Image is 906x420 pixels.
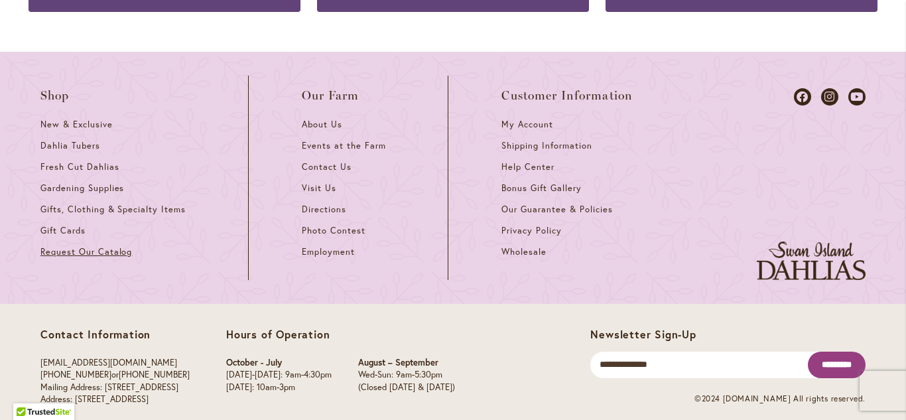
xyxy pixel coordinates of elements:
span: New & Exclusive [40,119,113,130]
span: Employment [302,246,355,257]
span: Gifts, Clothing & Specialty Items [40,204,186,215]
span: Events at the Farm [302,140,385,151]
p: [DATE]-[DATE]: 9am-4:30pm [226,369,332,382]
p: or Mailing Address: [STREET_ADDRESS] Address: [STREET_ADDRESS] [40,357,190,406]
span: Gardening Supplies [40,182,124,194]
p: October - July [226,357,332,370]
span: Request Our Catalog [40,246,132,257]
span: My Account [501,119,553,130]
span: Wholesale [501,246,547,257]
p: August – September [358,357,455,370]
a: Dahlias on Youtube [848,88,866,105]
span: Visit Us [302,182,336,194]
span: Customer Information [501,89,633,102]
span: Shipping Information [501,140,592,151]
span: Privacy Policy [501,225,562,236]
span: Gift Cards [40,225,86,236]
a: Dahlias on Facebook [794,88,811,105]
span: Fresh Cut Dahlias [40,161,119,173]
p: Hours of Operation [226,328,455,341]
span: Our Guarantee & Policies [501,204,612,215]
span: Dahlia Tubers [40,140,100,151]
p: Wed-Sun: 9am-5:30pm [358,369,455,382]
span: Photo Contest [302,225,365,236]
span: Newsletter Sign-Up [590,327,696,341]
span: Our Farm [302,89,359,102]
a: [PHONE_NUMBER] [119,369,190,380]
span: Bonus Gift Gallery [501,182,581,194]
span: Directions [302,204,346,215]
a: [EMAIL_ADDRESS][DOMAIN_NAME] [40,357,177,368]
span: Shop [40,89,70,102]
a: Dahlias on Instagram [821,88,838,105]
span: Help Center [501,161,554,173]
a: [PHONE_NUMBER] [40,369,111,380]
span: About Us [302,119,342,130]
p: Contact Information [40,328,190,341]
span: Contact Us [302,161,352,173]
